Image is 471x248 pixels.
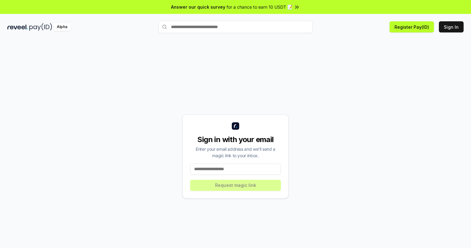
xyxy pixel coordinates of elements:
button: Sign In [439,21,464,32]
div: Enter your email address and we’ll send a magic link to your inbox. [190,146,281,159]
span: Answer our quick survey [171,4,225,10]
img: reveel_dark [7,23,28,31]
img: pay_id [29,23,52,31]
span: for a chance to earn 10 USDT 📝 [227,4,293,10]
img: logo_small [232,122,239,130]
div: Alpha [53,23,71,31]
div: Sign in with your email [190,135,281,145]
button: Register Pay(ID) [390,21,434,32]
